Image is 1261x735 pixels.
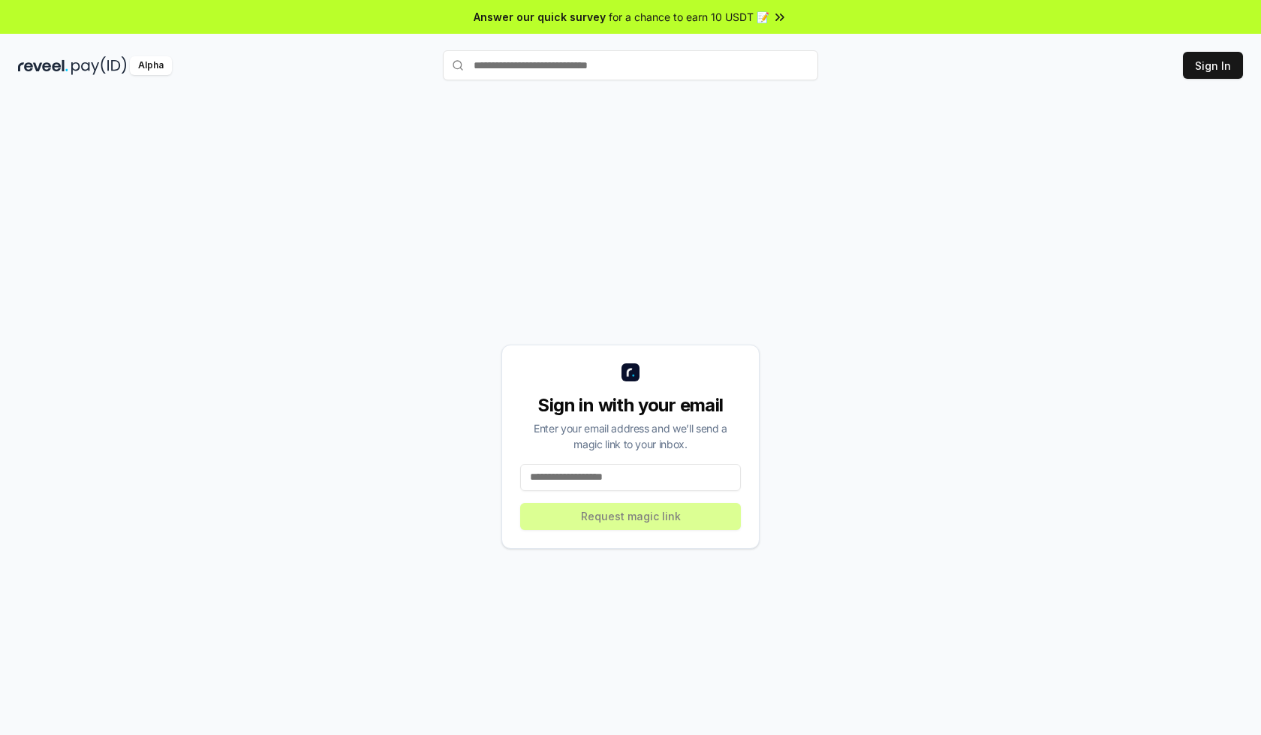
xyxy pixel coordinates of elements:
[520,420,741,452] div: Enter your email address and we’ll send a magic link to your inbox.
[130,56,172,75] div: Alpha
[621,363,640,381] img: logo_small
[1183,52,1243,79] button: Sign In
[71,56,127,75] img: pay_id
[609,9,769,25] span: for a chance to earn 10 USDT 📝
[520,393,741,417] div: Sign in with your email
[18,56,68,75] img: reveel_dark
[474,9,606,25] span: Answer our quick survey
